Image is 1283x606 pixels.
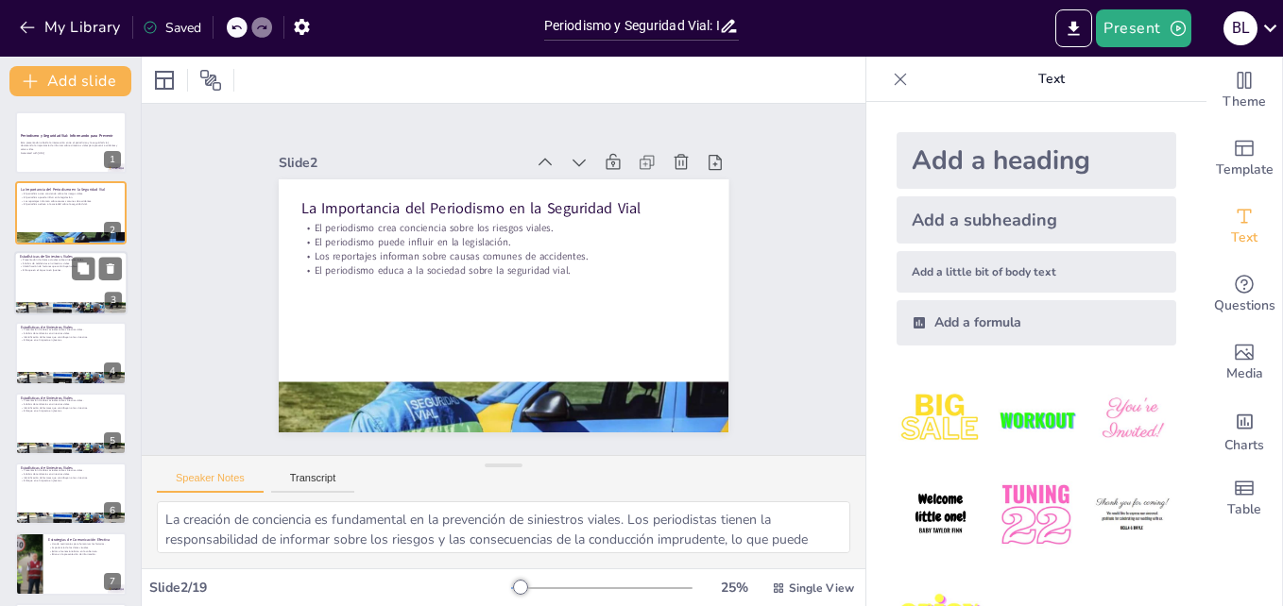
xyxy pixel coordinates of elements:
span: Table [1227,499,1261,520]
p: Importancia de los datos visuales. [48,547,121,550]
p: Enfoque en el impacto en jóvenes. [20,268,122,272]
div: Add charts and graphs [1206,396,1282,464]
button: Export to PowerPoint [1055,9,1092,47]
p: Identificación de factores que contribuyen a los siniestros. [20,265,122,269]
div: 6 [104,502,121,519]
p: Enfoque en el impacto en jóvenes. [21,409,121,412]
div: Add a table [1206,464,1282,532]
p: El periodismo educa a la sociedad sobre la seguridad vial. [302,242,707,298]
span: Charts [1224,435,1264,456]
p: El periodismo educa a la sociedad sobre la seguridad vial. [21,202,121,206]
strong: Periodismo y Seguridad Vial: Informando para Prevenir [21,134,113,139]
div: 4 [15,322,127,384]
div: 5 [15,393,127,455]
div: 1 [104,151,121,168]
div: 7 [15,532,127,595]
div: 1 [15,111,127,174]
button: Delete Slide [99,257,122,279]
div: 3 [105,292,122,309]
p: Uso de testimonios para humanizar las historias. [48,543,121,547]
div: 2 [15,181,127,244]
img: 4.jpeg [897,471,984,559]
div: 6 [15,463,127,525]
p: La Importancia del Periodismo en la Seguridad Vial [309,177,714,240]
img: 2.jpeg [992,376,1080,463]
div: 2 [104,222,121,239]
div: Get real-time input from your audience [1206,261,1282,328]
p: Esta presentación aborda la intersección entre el periodismo y la seguridad vial, destacando la i... [21,141,121,151]
p: Estadísticas de Siniestros Viales [21,395,121,400]
div: 3 [14,251,128,315]
p: Estadísticas de Siniestros Viales [21,325,121,330]
div: Add a formula [897,300,1176,345]
button: Transcript [271,472,355,493]
p: Identificación de factores que contribuyen a los siniestros. [21,335,121,339]
p: Presentación de datos actuales sobre siniestros viales. [21,398,121,402]
span: Media [1226,363,1263,384]
button: Add slide [9,66,131,96]
p: El periodismo puede influir en la legislación. [21,195,121,199]
span: Single View [789,581,854,596]
span: Template [1216,160,1274,180]
p: Análisis de tendencias en siniestros viales. [21,472,121,476]
p: Identificación de factores que contribuyen a los siniestros. [21,406,121,410]
div: Layout [149,65,180,95]
img: 5.jpeg [992,471,1080,559]
div: Add images, graphics, shapes or video [1206,328,1282,396]
div: Saved [143,19,201,37]
div: Add ready made slides [1206,125,1282,193]
img: 6.jpeg [1088,471,1176,559]
div: Change the overall theme [1206,57,1282,125]
button: Duplicate Slide [72,257,94,279]
button: My Library [14,12,128,42]
p: Presentación de datos actuales sobre siniestros viales. [21,469,121,473]
span: Theme [1223,92,1266,112]
div: 25 % [711,579,757,597]
button: Speaker Notes [157,472,264,493]
button: Present [1096,9,1190,47]
div: Slide 2 / 19 [149,579,511,597]
span: Position [199,69,222,92]
div: 7 [104,573,121,590]
div: 4 [104,362,121,379]
span: Text [1231,227,1257,248]
p: El periodismo crea conciencia sobre los riesgos viales. [307,200,711,257]
p: Enfoque en el impacto en jóvenes. [21,339,121,343]
p: Análisis de tendencias en siniestros viales. [20,261,122,265]
p: Generated with [URL] [21,151,121,155]
span: Questions [1214,295,1275,316]
p: Evitar el sensacionalismo en la cobertura. [48,550,121,554]
p: La Importancia del Periodismo en la Seguridad Vial [21,186,121,192]
input: Insert title [544,12,719,40]
p: Estadísticas de Siniestros Viales [20,254,122,260]
p: Presentación de datos actuales sobre siniestros viales. [21,328,121,332]
img: 3.jpeg [1088,376,1176,463]
p: Estadísticas de Siniestros Viales [21,465,121,471]
p: Enfoque en el impacto en jóvenes. [21,480,121,483]
div: B L [1223,11,1257,45]
button: B L [1223,9,1257,47]
div: Slide 2 [291,130,538,174]
p: Los reportajes informan sobre causas comunes de accidentes. [304,227,709,284]
div: Add a little bit of body text [897,251,1176,293]
p: Presentación de datos actuales sobre siniestros viales. [20,258,122,261]
div: Add a subheading [897,196,1176,244]
p: Estrategias de Comunicación Efectiva [48,537,121,543]
p: Los reportajes informan sobre causas comunes de accidentes. [21,199,121,203]
div: 5 [104,432,121,449]
div: Add text boxes [1206,193,1282,261]
textarea: La creación de conciencia es fundamental en la prevención de siniestros viales. Los periodistas t... [157,501,850,553]
p: Identificación de factores que contribuyen a los siniestros. [21,476,121,480]
img: 1.jpeg [897,376,984,463]
p: Análisis de tendencias en siniestros viales. [21,402,121,406]
p: El periodismo puede influir en la legislación. [305,214,710,271]
p: Text [915,57,1188,102]
p: El periodismo crea conciencia sobre los riesgos viales. [21,192,121,195]
p: Análisis de tendencias en siniestros viales. [21,332,121,336]
p: Ética en la presentación de información. [48,553,121,557]
div: Add a heading [897,132,1176,189]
